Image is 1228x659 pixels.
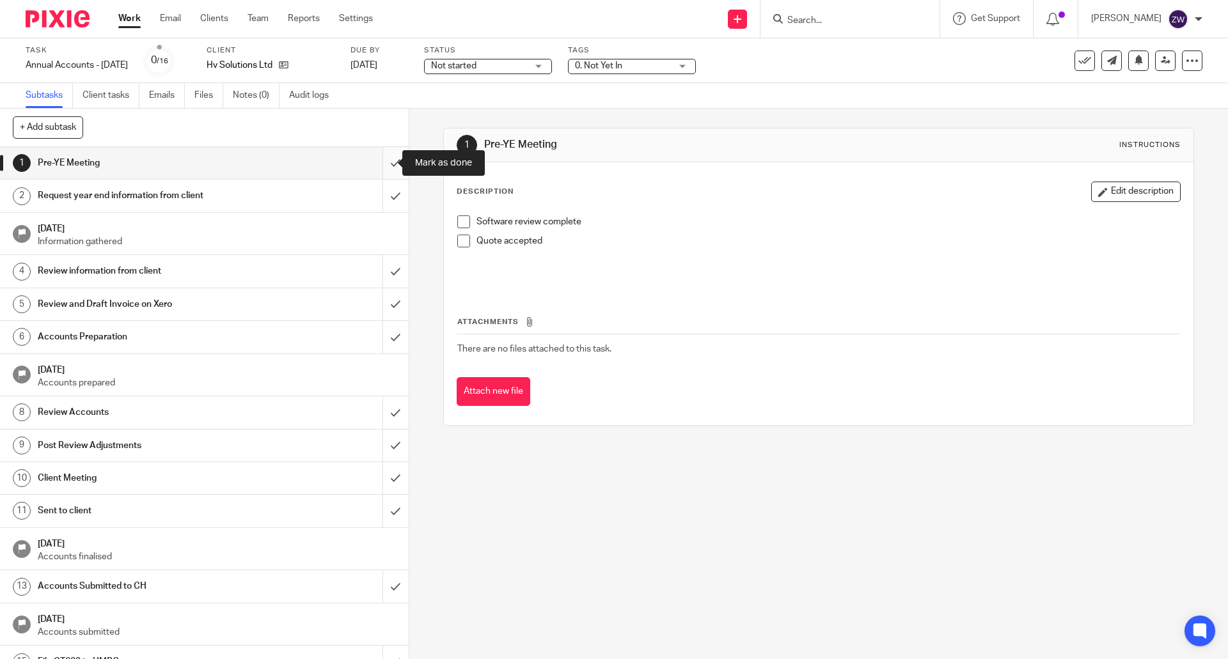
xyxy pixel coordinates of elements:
[476,235,1179,247] p: Quote accepted
[38,153,259,173] h1: Pre-YE Meeting
[149,83,185,108] a: Emails
[26,10,90,27] img: Pixie
[1168,9,1188,29] img: svg%3E
[38,534,396,550] h1: [DATE]
[160,12,181,25] a: Email
[1119,140,1181,150] div: Instructions
[476,215,1179,228] p: Software review complete
[38,186,259,205] h1: Request year end information from client
[207,59,272,72] p: Hv Solutions Ltd
[13,578,31,596] div: 13
[288,12,320,25] a: Reports
[13,502,31,520] div: 11
[38,577,259,596] h1: Accounts Submitted to CH
[350,45,408,56] label: Due by
[1091,182,1181,202] button: Edit description
[431,61,476,70] span: Not started
[38,469,259,488] h1: Client Meeting
[38,610,396,626] h1: [DATE]
[38,403,259,422] h1: Review Accounts
[13,403,31,421] div: 8
[38,295,259,314] h1: Review and Draft Invoice on Xero
[457,187,514,197] p: Description
[233,83,279,108] a: Notes (0)
[13,116,83,138] button: + Add subtask
[13,437,31,454] div: 9
[26,59,128,72] div: Annual Accounts - [DATE]
[26,59,128,72] div: Annual Accounts - July 2025
[38,550,396,563] p: Accounts finalised
[457,345,611,353] span: There are no files attached to this task.
[38,235,396,248] p: Information gathered
[457,135,477,155] div: 1
[457,318,519,325] span: Attachments
[207,45,335,56] label: Client
[38,626,396,639] p: Accounts submitted
[971,14,1020,23] span: Get Support
[457,377,530,406] button: Attach new file
[38,361,396,376] h1: [DATE]
[38,327,259,346] h1: Accounts Preparation
[424,45,552,56] label: Status
[13,469,31,487] div: 10
[1091,12,1161,25] p: [PERSON_NAME]
[13,154,31,172] div: 1
[350,61,377,70] span: [DATE]
[786,15,901,27] input: Search
[194,83,223,108] a: Files
[575,61,622,70] span: 0. Not Yet In
[339,12,373,25] a: Settings
[200,12,228,25] a: Clients
[13,187,31,205] div: 2
[26,83,73,108] a: Subtasks
[38,436,259,455] h1: Post Review Adjustments
[484,138,846,151] h1: Pre-YE Meeting
[157,58,168,65] small: /16
[38,376,396,389] p: Accounts prepared
[38,261,259,281] h1: Review information from client
[13,295,31,313] div: 5
[38,219,396,235] h1: [DATE]
[13,328,31,346] div: 6
[151,53,168,68] div: 0
[13,263,31,281] div: 4
[568,45,696,56] label: Tags
[248,12,269,25] a: Team
[26,45,128,56] label: Task
[38,501,259,520] h1: Sent to client
[289,83,338,108] a: Audit logs
[83,83,139,108] a: Client tasks
[118,12,141,25] a: Work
